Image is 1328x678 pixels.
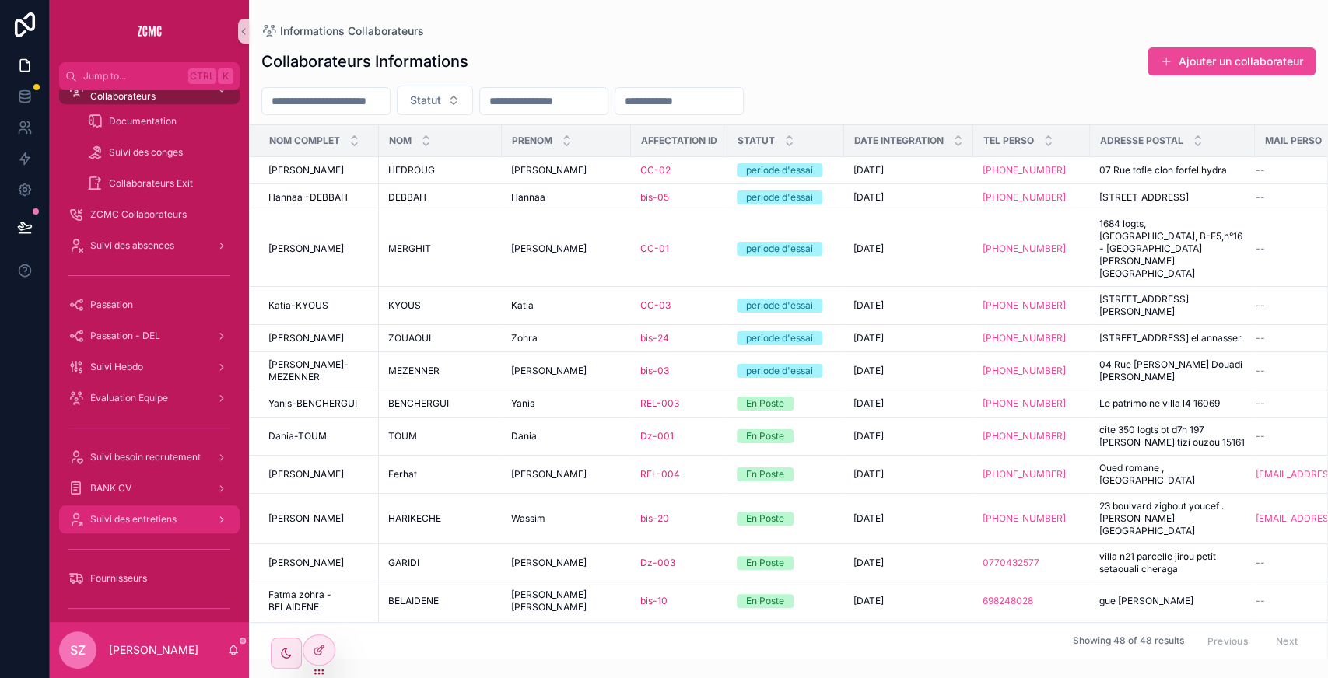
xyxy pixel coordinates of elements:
[737,163,835,177] a: periode d'essai
[511,243,622,255] a: [PERSON_NAME]
[853,191,884,204] span: [DATE]
[268,468,370,481] a: [PERSON_NAME]
[388,557,419,569] span: GARIDI
[853,595,964,607] a: [DATE]
[737,397,835,411] a: En Poste
[511,332,622,344] a: Zohra
[738,135,775,147] span: Statut
[1099,218,1246,280] a: 1684 logts, [GEOGRAPHIC_DATA], B-F5,n°16 - [GEOGRAPHIC_DATA][PERSON_NAME][GEOGRAPHIC_DATA]
[511,589,622,613] a: [PERSON_NAME] [PERSON_NAME]
[853,243,964,255] a: [DATE]
[853,299,884,312] span: [DATE]
[983,191,1081,204] a: [PHONE_NUMBER]
[983,468,1081,481] a: [PHONE_NUMBER]
[388,164,492,176] a: HEDROUG
[388,164,435,176] span: HEDROUG
[853,332,964,344] a: [DATE]
[268,243,370,255] a: [PERSON_NAME]
[388,365,440,377] span: MEZENNER
[90,239,174,252] span: Suivi des absences
[1099,164,1246,176] a: 07 Rue tofle clon forfel hydra
[640,512,669,525] span: bis-20
[78,107,240,135] a: Documentation
[1256,164,1265,176] span: --
[1099,293,1246,318] a: [STREET_ADDRESS][PERSON_NAME]
[268,468,344,481] span: [PERSON_NAME]
[268,430,370,442] a: Dania-TOUM
[640,243,669,255] span: CC-01
[269,135,340,147] span: Nom complet
[983,468,1066,481] a: [PHONE_NUMBER]
[109,177,193,190] span: Collaborateurs Exit
[853,191,964,204] a: [DATE]
[511,468,587,481] span: [PERSON_NAME]
[1099,595,1246,607] a: gue [PERSON_NAME]
[983,299,1066,312] a: [PHONE_NUMBER]
[640,164,671,176] a: CC-02
[511,397,622,410] a: Yanis
[746,331,813,345] div: periode d'essai
[268,299,328,312] span: Katia-KYOUS
[737,242,835,256] a: periode d'essai
[737,364,835,378] a: periode d'essai
[640,430,674,442] span: Dz-001
[268,589,370,613] a: Fatma zohra -BELAIDENE
[511,557,587,569] span: [PERSON_NAME]
[109,146,183,159] span: Suivi des conges
[511,191,545,204] span: Hannaa
[983,299,1081,312] a: [PHONE_NUMBER]
[640,191,669,204] span: bis-05
[511,191,622,204] a: Hannaa
[640,191,718,204] a: bis-05
[640,332,669,344] a: bis-24
[983,557,1039,569] a: 0770432577
[640,397,718,410] a: REL-003
[90,451,201,463] span: Suivi besoin recrutement
[90,208,187,221] span: ZCMC Collaborateurs
[1099,397,1220,410] span: Le patrimoine villa l4 16069
[511,430,622,442] a: Dania
[511,397,534,410] span: Yanis
[268,164,370,176] a: [PERSON_NAME]
[640,595,718,607] a: bis-10
[853,164,884,176] span: [DATE]
[737,299,835,313] a: periode d'essai
[280,23,424,39] span: Informations Collaborateurs
[853,557,884,569] span: [DATE]
[511,512,622,525] a: Wassim
[640,299,671,312] a: CC-03
[1256,299,1265,312] span: --
[641,135,717,147] span: Affectation ID
[511,430,537,442] span: Dania
[59,505,240,533] a: Suivi des entretiens
[640,512,718,525] a: bis-20
[59,474,240,502] a: BANK CV
[268,397,370,410] a: Yanis-BENCHERGUI
[746,163,813,177] div: periode d'essai
[261,23,424,39] a: Informations Collaborateurs
[1099,332,1242,344] span: [STREET_ADDRESS] el annasser
[853,430,964,442] a: [DATE]
[1099,191,1246,204] a: [STREET_ADDRESS]
[1099,550,1246,575] span: villa n21 parcelle jirou petit setaouali cheraga
[78,138,240,166] a: Suivi des conges
[737,429,835,443] a: En Poste
[1099,462,1246,487] a: Oued romane , [GEOGRAPHIC_DATA]
[511,299,622,312] a: Katia
[268,430,327,442] span: Dania-TOUM
[137,19,162,44] img: App logo
[511,365,587,377] span: [PERSON_NAME]
[59,322,240,350] a: Passation - DEL
[983,595,1081,607] a: 698248028
[268,358,370,383] span: [PERSON_NAME]-MEZENNER
[388,512,492,525] a: HARIKECHE
[90,78,204,103] span: Informations Collaborateurs
[737,190,835,204] a: periode d'essai
[746,512,784,526] div: En Poste
[983,365,1066,377] a: [PHONE_NUMBER]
